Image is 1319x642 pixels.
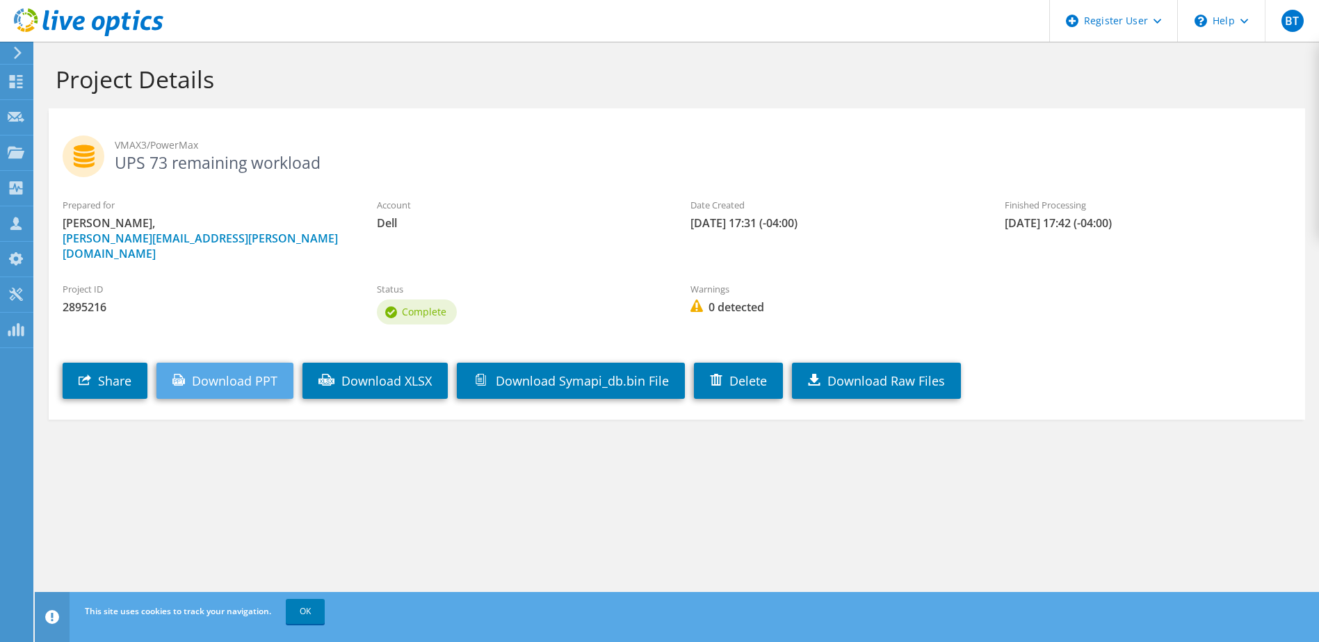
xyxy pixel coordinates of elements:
label: Project ID [63,282,349,296]
a: [PERSON_NAME][EMAIL_ADDRESS][PERSON_NAME][DOMAIN_NAME] [63,231,338,261]
span: [DATE] 17:42 (-04:00) [1005,215,1291,231]
a: Download PPT [156,363,293,399]
a: Download XLSX [302,363,448,399]
span: VMAX3/PowerMax [115,138,1291,153]
h2: UPS 73 remaining workload [63,135,1291,170]
span: Dell [377,215,663,231]
label: Prepared for [63,198,349,212]
a: Delete [694,363,783,399]
span: BT [1281,10,1304,32]
a: OK [286,599,325,624]
span: [PERSON_NAME], [63,215,349,261]
h1: Project Details [56,65,1291,94]
a: Download Symapi_db.bin File [457,363,685,399]
a: Share [63,363,147,399]
label: Status [377,282,663,296]
a: Download Raw Files [792,363,961,399]
label: Date Created [690,198,977,212]
span: [DATE] 17:31 (-04:00) [690,215,977,231]
span: 0 detected [690,299,977,315]
label: Account [377,198,663,212]
span: This site uses cookies to track your navigation. [85,605,271,617]
label: Finished Processing [1005,198,1291,212]
svg: \n [1195,15,1207,27]
label: Warnings [690,282,977,296]
span: Complete [402,305,446,318]
span: 2895216 [63,299,349,315]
